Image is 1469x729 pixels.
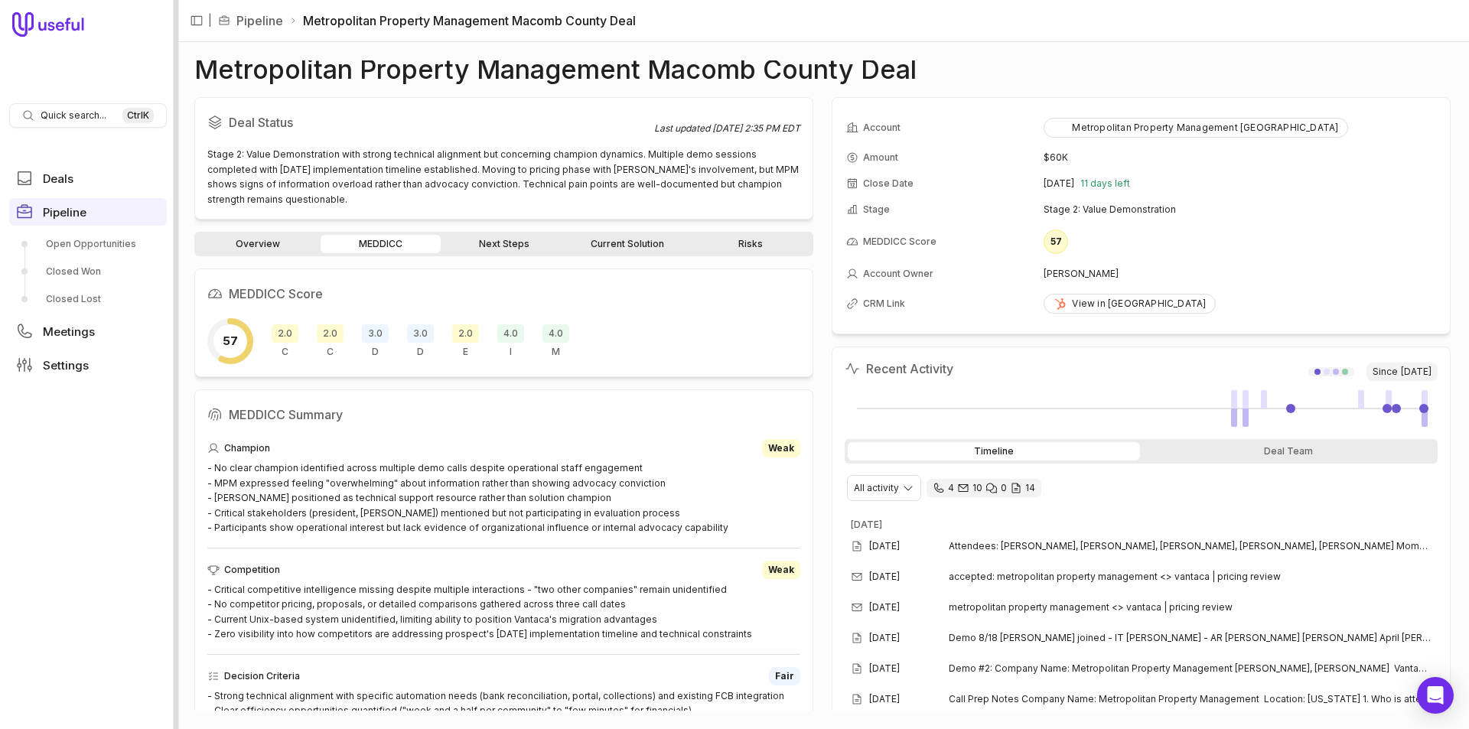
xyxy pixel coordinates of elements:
[207,461,800,535] div: - No clear champion identified across multiple demo calls despite operational staff engagement - ...
[9,317,167,345] a: Meetings
[654,122,800,135] div: Last updated
[207,282,800,306] h2: MEDDICC Score
[1044,177,1074,190] time: [DATE]
[863,268,933,280] span: Account Owner
[207,147,800,207] div: Stage 2: Value Demonstration with strong technical alignment but concerning champion dynamics. Mu...
[690,235,810,253] a: Risks
[845,360,953,378] h2: Recent Activity
[552,346,560,358] span: M
[452,324,479,343] span: 2.0
[317,324,344,343] span: 2.0
[869,571,900,583] time: [DATE]
[9,164,167,192] a: Deals
[1044,262,1436,286] td: [PERSON_NAME]
[272,324,298,358] div: Champion
[949,540,1432,552] span: Attendees: [PERSON_NAME], [PERSON_NAME], [PERSON_NAME], [PERSON_NAME], [PERSON_NAME] Moments: FIN...
[272,324,298,343] span: 2.0
[1054,298,1206,310] div: View in [GEOGRAPHIC_DATA]
[321,235,441,253] a: MEDDICC
[1054,122,1338,134] div: Metropolitan Property Management [GEOGRAPHIC_DATA]
[542,324,569,343] span: 4.0
[497,324,524,358] div: Indicate Pain
[863,203,890,216] span: Stage
[497,324,524,343] span: 4.0
[208,11,212,30] span: |
[1417,677,1454,714] div: Open Intercom Messenger
[362,324,389,358] div: Decision Criteria
[863,151,898,164] span: Amount
[327,346,334,358] span: C
[236,11,283,30] a: Pipeline
[194,60,917,79] h1: Metropolitan Property Management Macomb County Deal
[949,632,1432,644] span: Demo 8/18 [PERSON_NAME] joined - IT [PERSON_NAME] - AR [PERSON_NAME] [PERSON_NAME] April [PERSON_...
[1044,229,1068,254] div: 57
[9,287,167,311] a: Closed Lost
[362,324,389,343] span: 3.0
[452,324,479,358] div: Economic Buyer
[768,442,794,454] span: Weak
[9,232,167,311] div: Pipeline submenu
[869,540,900,552] time: [DATE]
[185,9,208,32] button: Collapse sidebar
[43,173,73,184] span: Deals
[927,479,1041,497] div: 4 calls and 10 email threads
[949,662,1432,675] span: Demo #2: Company Name: Metropolitan Property Management [PERSON_NAME], [PERSON_NAME] ​ Vantaca: @...
[289,11,636,30] li: Metropolitan Property Management Macomb County Deal
[949,601,1233,613] span: metropolitan property management <> vantaca | pricing review
[768,564,794,576] span: Weak
[1044,145,1436,170] td: $60K
[9,351,167,379] a: Settings
[1044,197,1436,222] td: Stage 2: Value Demonstration
[463,346,468,358] span: E
[9,232,167,256] a: Open Opportunities
[869,693,900,705] time: [DATE]
[207,402,800,427] h2: MEDDICC Summary
[41,109,106,122] span: Quick search...
[775,670,794,682] span: Fair
[407,324,434,343] span: 3.0
[949,693,1432,705] span: Call Prep Notes Company Name: Metropolitan Property Management ​ Location: [US_STATE] 1. Who is a...
[317,324,344,358] div: Competition
[9,259,167,284] a: Closed Won
[863,298,905,310] span: CRM Link
[417,346,424,358] span: D
[282,346,288,358] span: C
[1044,294,1216,314] a: View in [GEOGRAPHIC_DATA]
[863,122,901,134] span: Account
[869,632,900,644] time: [DATE]
[43,360,89,371] span: Settings
[567,235,687,253] a: Current Solution
[949,571,1281,583] span: accepted: metropolitan property management <> vantaca | pricing review
[43,207,86,218] span: Pipeline
[372,346,379,358] span: D
[9,198,167,226] a: Pipeline
[444,235,564,253] a: Next Steps
[1080,177,1130,190] span: 11 days left
[223,332,238,350] span: 57
[869,662,900,675] time: [DATE]
[407,324,434,358] div: Decision Process
[1143,442,1435,461] div: Deal Team
[1401,366,1432,378] time: [DATE]
[207,110,654,135] h2: Deal Status
[43,326,95,337] span: Meetings
[863,236,936,248] span: MEDDICC Score
[863,177,914,190] span: Close Date
[1366,363,1438,381] span: Since
[712,122,800,134] time: [DATE] 2:35 PM EDT
[542,324,569,358] div: Metrics
[207,667,800,685] div: Decision Criteria
[207,561,800,579] div: Competition
[869,601,900,613] time: [DATE]
[848,442,1140,461] div: Timeline
[1044,118,1348,138] button: Metropolitan Property Management [GEOGRAPHIC_DATA]
[197,235,318,253] a: Overview
[510,346,512,358] span: I
[207,318,253,364] div: Overall MEDDICC score
[122,108,154,123] kbd: Ctrl K
[207,582,800,642] div: - Critical competitive intelligence missing despite multiple interactions - "two other companies"...
[207,439,800,457] div: Champion
[851,519,882,530] time: [DATE]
